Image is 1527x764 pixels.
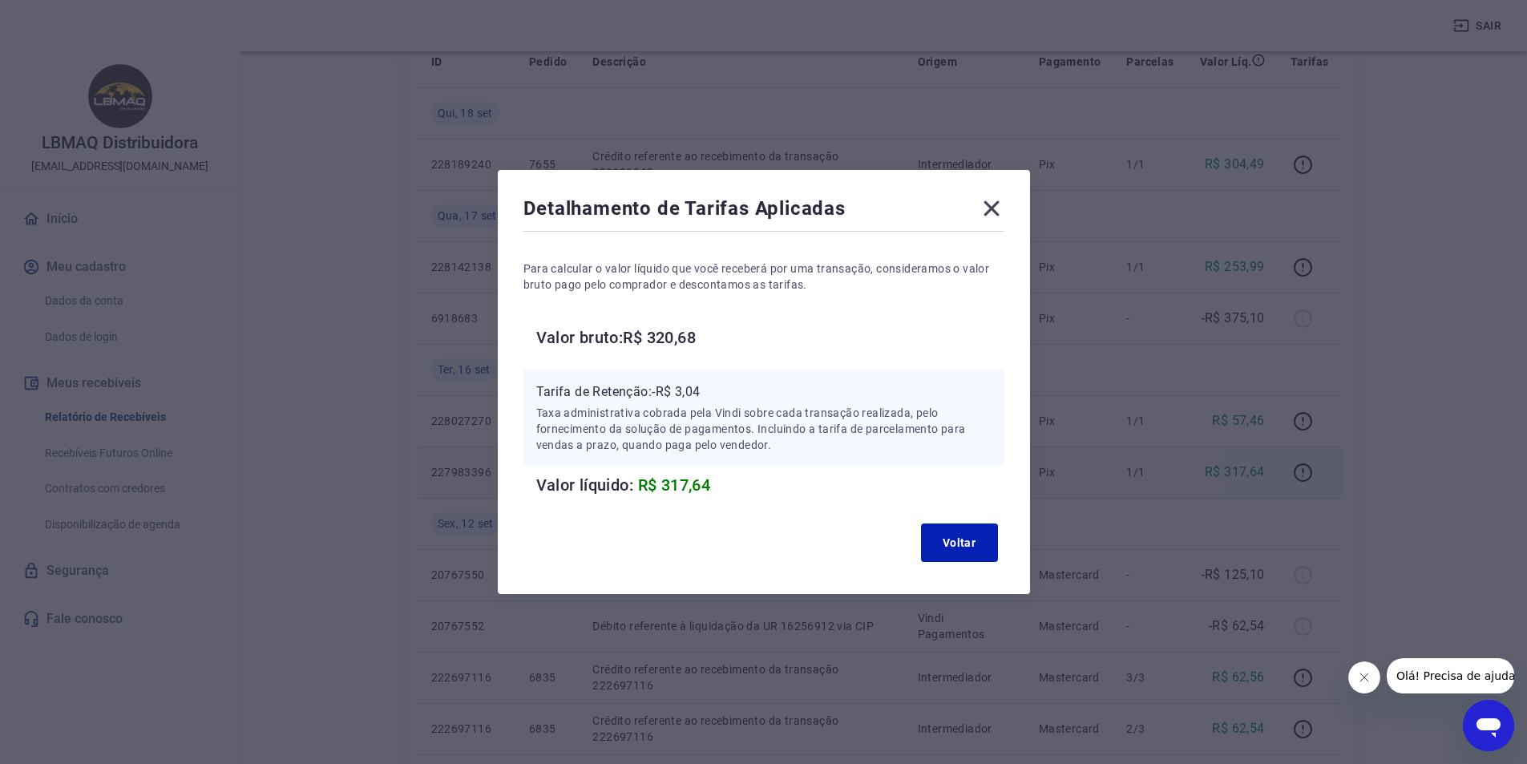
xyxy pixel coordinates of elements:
[523,261,1004,293] p: Para calcular o valor líquido que você receberá por uma transação, consideramos o valor bruto pag...
[536,472,1004,498] h6: Valor líquido:
[10,11,135,24] span: Olá! Precisa de ajuda?
[638,475,711,495] span: R$ 317,64
[523,196,1004,228] div: Detalhamento de Tarifas Aplicadas
[1463,700,1514,751] iframe: Botão para abrir a janela de mensagens
[536,382,992,402] p: Tarifa de Retenção: -R$ 3,04
[921,523,998,562] button: Voltar
[1348,661,1380,693] iframe: Fechar mensagem
[1387,658,1514,693] iframe: Mensagem da empresa
[536,405,992,453] p: Taxa administrativa cobrada pela Vindi sobre cada transação realizada, pelo fornecimento da soluç...
[536,325,1004,350] h6: Valor bruto: R$ 320,68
